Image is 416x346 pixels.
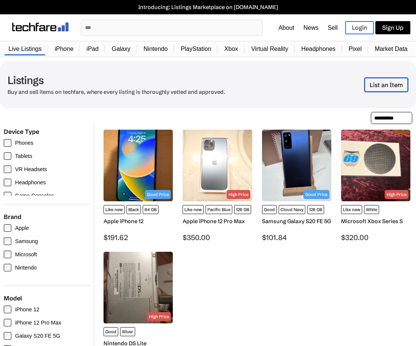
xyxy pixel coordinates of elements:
label: Apple [4,224,86,232]
span: 128 GB [307,205,324,214]
input: Headphones [4,179,11,186]
input: Nintendo [4,264,11,271]
a: Introducing: Listings Marketplace on [DOMAIN_NAME] [4,4,412,11]
label: Microsoft [4,251,86,258]
div: $191.62 [104,233,173,242]
span: Like new [341,205,362,214]
div: Model [4,294,90,302]
div: Brand [4,213,90,220]
label: Phones [4,139,86,147]
div: $101.84 [262,233,331,242]
span: White [364,205,379,214]
input: Microsoft [4,251,11,258]
a: Live Listings [5,42,45,56]
img: techfare logo [12,23,69,31]
div: Apple iPhone 12 Pro Max [183,218,252,225]
a: Headphones [297,42,339,56]
span: Black [126,205,141,214]
span: Good [104,327,118,336]
a: PlayStation [177,42,215,56]
input: Game Consoles [4,192,11,199]
input: iPhone 12 Pro Max [4,319,11,326]
img: Apple - iPhone 12 Pro Max [183,130,252,201]
a: Galaxy [108,42,134,56]
p: Buy and sell items on techfare, where every listing is thoroughly vetted and approved. [8,89,225,95]
label: VR Headsets [4,165,86,173]
a: List an Item [364,77,408,92]
a: Sign Up [375,21,410,34]
a: News [303,24,318,31]
label: Game Consoles [4,192,86,199]
a: Virtual Reality [247,42,292,56]
span: Like new [183,205,204,214]
img: Apple - iPhone 12 [104,130,173,201]
label: iPhone 12 [4,306,86,313]
span: Cloud Navy [279,205,305,214]
div: Good Price [145,190,171,199]
div: $350.00 [183,233,252,242]
label: Tablets [4,152,86,160]
div: $320.00 [341,233,410,242]
span: Good [262,205,277,214]
input: VR Headsets [4,165,11,173]
img: Samsung - Galaxy S20 FE 5G [262,130,331,201]
div: Good Price [303,190,329,199]
div: Apple iPhone 12 [104,218,173,225]
label: iPhone 12 Pro Max [4,319,86,326]
input: Phones [4,139,11,147]
div: Device Type [4,128,90,135]
a: iPad [83,42,102,56]
span: Silver [120,327,135,336]
label: Samsung [4,237,86,245]
input: Apple [4,224,11,232]
a: Sell [328,24,338,31]
input: Galaxy S20 FE 5G [4,332,11,340]
a: Nintendo [140,42,171,56]
h1: Listings [8,74,225,87]
a: Pixel [345,42,366,56]
a: iPhone [51,42,77,56]
span: Pacific Blue [206,205,232,214]
span: 64 GB [143,205,158,214]
img: Nintendo - DS Lite [104,252,173,323]
a: Login [345,21,374,34]
input: Tablets [4,152,11,160]
a: Xbox [221,42,242,56]
label: Nintendo [4,264,86,271]
div: Microsoft Xbox Series S [341,218,410,225]
div: High Price [385,190,408,199]
span: Like new [104,205,125,214]
div: Samsung Galaxy S20 FE 5G [262,218,331,225]
a: About [279,24,294,31]
span: 128 GB [234,205,251,214]
input: Samsung [4,237,11,245]
a: Market Data [371,42,411,56]
img: Microsoft - Xbox Series S [341,130,410,201]
input: iPhone 12 [4,306,11,313]
div: High Price [147,312,171,321]
label: Headphones [4,179,86,186]
div: High Price [227,190,250,199]
label: Galaxy S20 FE 5G [4,332,86,340]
